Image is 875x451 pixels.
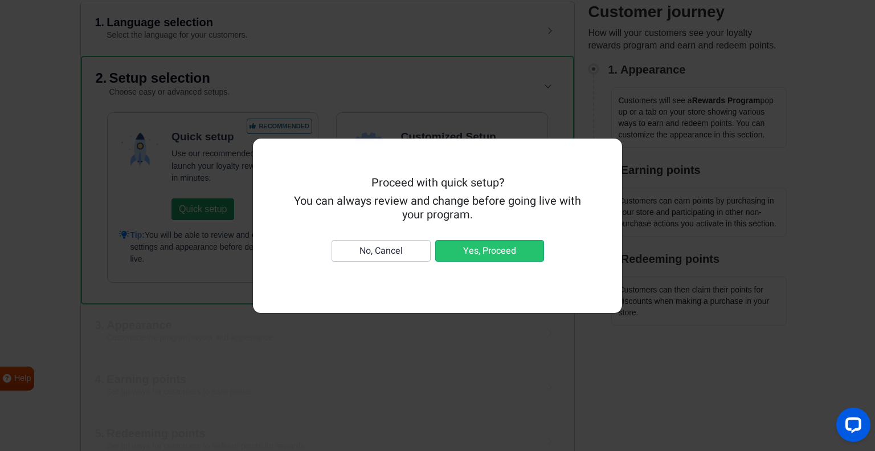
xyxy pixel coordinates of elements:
button: Yes, Proceed [435,240,544,262]
h5: You can always review and change before going live with your program. [291,194,584,222]
button: No, Cancel [332,240,431,262]
h5: Proceed with quick setup? [291,176,584,190]
iframe: LiveChat chat widget [827,403,875,451]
